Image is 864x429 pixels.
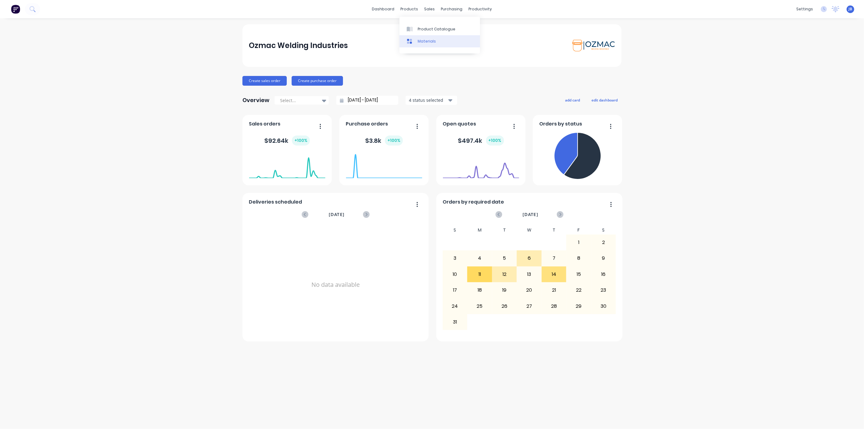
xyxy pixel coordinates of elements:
span: Open quotes [443,120,476,128]
div: 22 [567,283,591,298]
a: dashboard [369,5,398,14]
div: 17 [443,283,467,298]
button: 4 status selected [406,96,457,105]
div: + 100 % [486,136,504,146]
div: 27 [517,298,541,314]
div: W [517,226,542,235]
div: 23 [591,283,616,298]
div: + 100 % [385,136,403,146]
div: 12 [492,267,517,282]
div: Ozmac Welding Industries [249,39,348,52]
div: S [443,226,468,235]
div: 25 [468,298,492,314]
div: sales [421,5,438,14]
div: S [591,226,616,235]
div: 11 [468,267,492,282]
div: Materials [418,39,436,44]
div: 3 [443,251,467,266]
div: 26 [492,298,517,314]
div: 16 [591,267,616,282]
span: Purchase orders [346,120,388,128]
div: 4 [468,251,492,266]
div: $ 497.4k [458,136,504,146]
div: 10 [443,267,467,282]
div: M [467,226,492,235]
div: 21 [542,283,566,298]
div: 19 [492,283,517,298]
span: Deliveries scheduled [249,198,302,206]
div: 15 [567,267,591,282]
a: Product Catalogue [399,23,480,35]
button: add card [561,96,584,104]
span: Orders by status [540,120,582,128]
div: F [566,226,591,235]
div: 9 [591,251,616,266]
div: Product Catalogue [418,26,455,32]
div: 28 [542,298,566,314]
span: [DATE] [523,211,538,218]
span: Sales orders [249,120,281,128]
a: Materials [399,35,480,47]
div: 1 [567,235,591,250]
div: 6 [517,251,541,266]
div: purchasing [438,5,466,14]
div: 5 [492,251,517,266]
div: T [492,226,517,235]
div: + 100 % [292,136,310,146]
div: 14 [542,267,566,282]
div: productivity [466,5,495,14]
span: [DATE] [329,211,345,218]
div: 4 status selected [409,97,447,103]
div: 29 [567,298,591,314]
div: No data available [249,226,422,344]
span: JB [849,6,852,12]
div: $ 3.8k [365,136,403,146]
button: edit dashboard [588,96,622,104]
div: 2 [591,235,616,250]
div: 24 [443,298,467,314]
div: 30 [591,298,616,314]
div: 20 [517,283,541,298]
img: Factory [11,5,20,14]
div: settings [793,5,816,14]
button: Create purchase order [292,76,343,86]
div: T [542,226,567,235]
div: 13 [517,267,541,282]
button: Create sales order [242,76,287,86]
div: $ 92.64k [264,136,310,146]
div: 18 [468,283,492,298]
div: 8 [567,251,591,266]
img: Ozmac Welding Industries [572,40,615,51]
div: products [398,5,421,14]
div: 7 [542,251,566,266]
div: 31 [443,314,467,330]
div: Overview [242,94,269,106]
